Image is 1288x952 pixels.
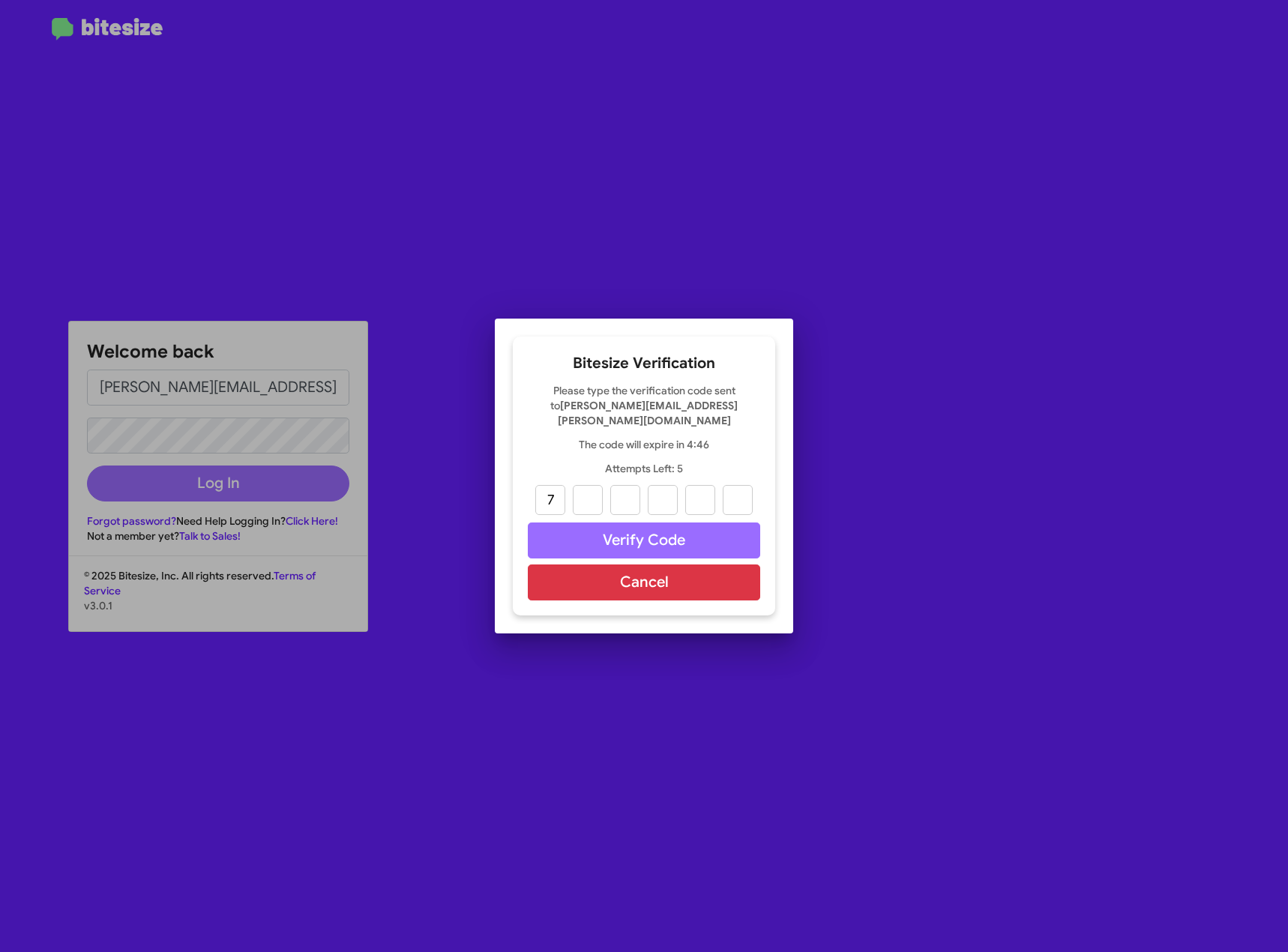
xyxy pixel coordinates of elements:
[528,352,760,376] h2: Bitesize Verification
[528,437,760,452] p: The code will expire in 4:46
[528,564,760,600] button: Cancel
[528,522,760,558] button: Verify Code
[528,383,760,428] p: Please type the verification code sent to
[528,461,760,476] p: Attempts Left: 5
[558,399,738,427] strong: [PERSON_NAME][EMAIL_ADDRESS][PERSON_NAME][DOMAIN_NAME]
